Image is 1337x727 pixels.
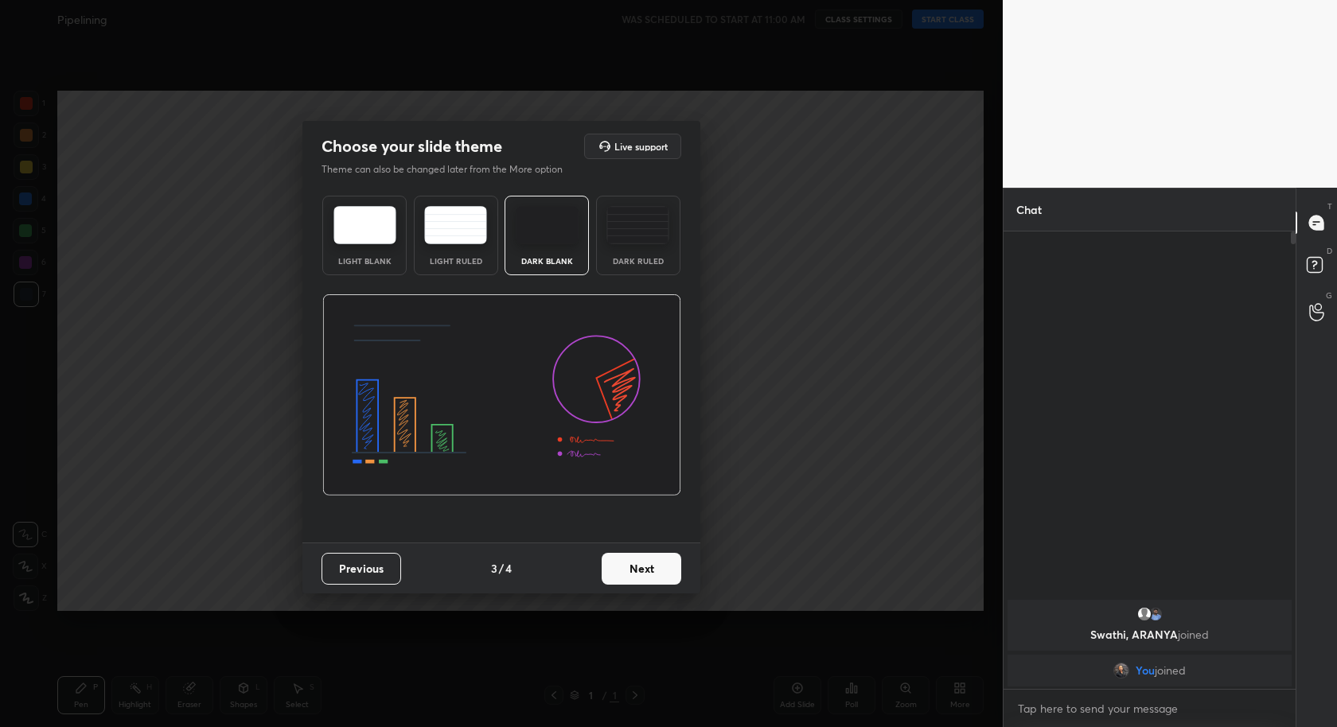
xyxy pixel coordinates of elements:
img: darkTheme.f0cc69e5.svg [516,206,579,244]
img: lightRuledTheme.5fabf969.svg [424,206,487,244]
span: joined [1178,627,1209,642]
span: You [1136,664,1155,677]
img: darkThemeBanner.d06ce4a2.svg [322,294,681,496]
p: G [1326,290,1332,301]
img: lightTheme.e5ed3b09.svg [333,206,396,244]
h2: Choose your slide theme [322,136,502,157]
h4: / [499,560,504,577]
p: T [1327,200,1332,212]
button: Previous [322,553,401,585]
div: Dark Ruled [606,257,670,265]
span: joined [1155,664,1186,677]
img: 8a7ccf06135c469fa8f7bcdf48b07b1b.png [1148,606,1164,622]
h5: Live support [614,142,668,151]
button: Next [602,553,681,585]
div: grid [1004,597,1296,690]
img: darkRuledTheme.de295e13.svg [606,206,669,244]
h4: 3 [491,560,497,577]
div: Light Ruled [424,257,488,265]
div: Dark Blank [515,257,579,265]
p: Theme can also be changed later from the More option [322,162,579,177]
p: Swathi, ARANYA [1017,628,1282,641]
div: Light Blank [333,257,396,265]
h4: 4 [505,560,512,577]
img: 086d531fdf62469bb17804dbf8b3681a.jpg [1113,663,1129,678]
img: default.png [1136,606,1152,622]
p: Chat [1004,189,1054,231]
p: D [1327,245,1332,257]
